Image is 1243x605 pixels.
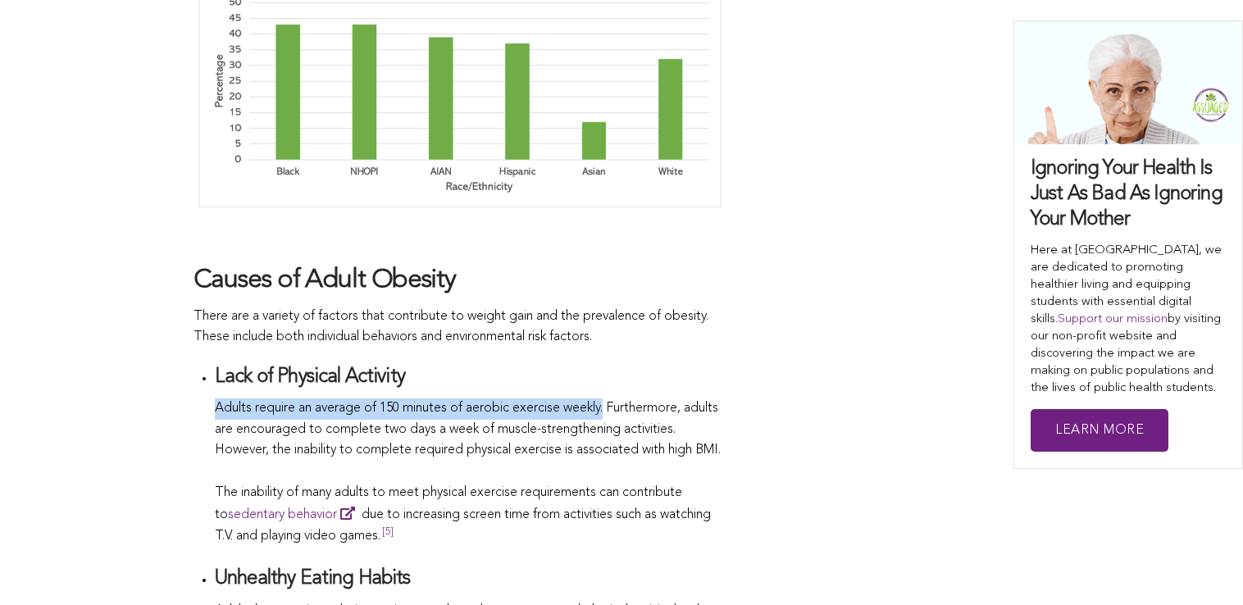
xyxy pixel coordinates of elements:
[194,264,726,298] h2: Causes of Adult Obesity
[215,365,726,390] h2: Lack of Physical Activity
[382,527,394,545] sup: [5]
[215,566,726,592] h2: Unhealthy Eating Habits
[215,402,721,457] span: Adults require an average of 150 minutes of aerobic exercise weekly. Furthermore, adults are enco...
[1031,409,1168,453] a: Learn More
[1161,526,1243,605] iframe: Chat Widget
[215,486,711,543] span: The inability of many adults to meet physical exercise requirements can contribute to due to incr...
[194,310,708,344] span: There are a variety of factors that contribute to weight gain and the prevalence of obesity. Thes...
[228,508,362,521] a: sedentary behavior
